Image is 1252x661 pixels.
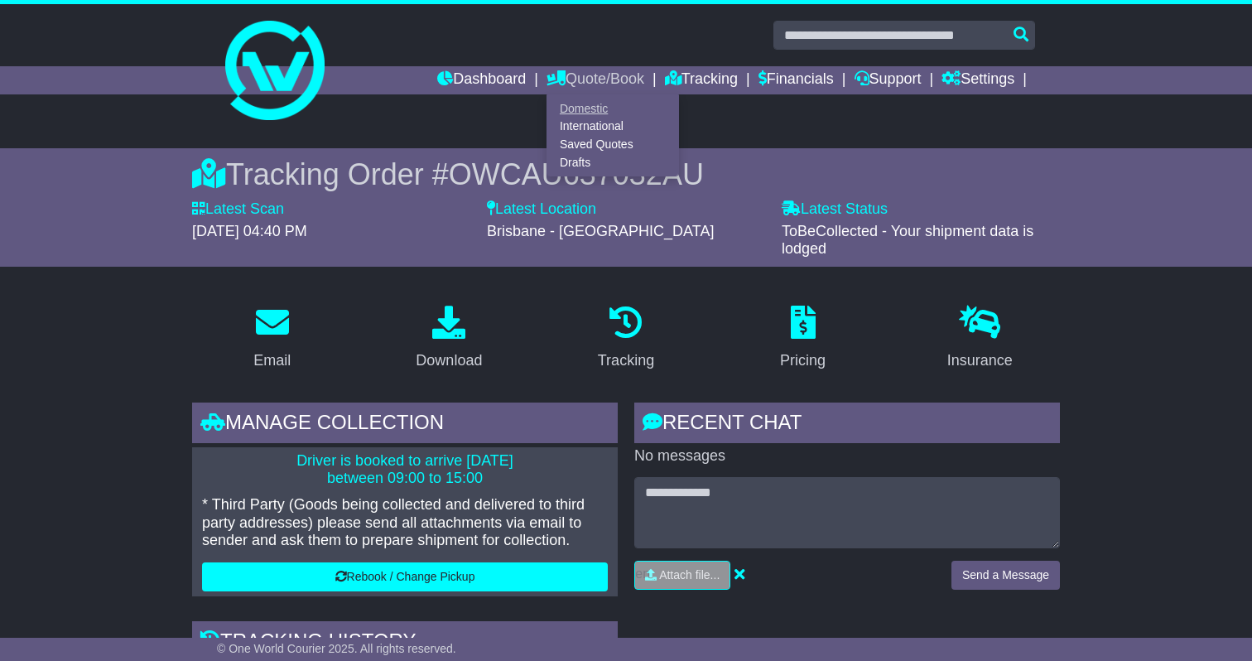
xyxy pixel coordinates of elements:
[947,350,1013,372] div: Insurance
[487,200,596,219] label: Latest Location
[782,223,1033,258] span: ToBeCollected - Your shipment data is lodged
[855,66,922,94] a: Support
[587,300,665,378] a: Tracking
[437,66,526,94] a: Dashboard
[780,350,826,372] div: Pricing
[769,300,836,378] a: Pricing
[416,350,482,372] div: Download
[758,66,834,94] a: Financials
[782,200,888,219] label: Latest Status
[634,447,1060,466] p: No messages
[665,66,738,94] a: Tracking
[202,496,608,550] p: * Third Party (Goods being collected and delivered to third party addresses) please send all atta...
[547,153,678,171] a: Drafts
[217,642,456,655] span: © One World Courier 2025. All rights reserved.
[192,403,618,447] div: Manage collection
[941,66,1014,94] a: Settings
[192,200,284,219] label: Latest Scan
[547,66,644,94] a: Quote/Book
[243,300,301,378] a: Email
[253,350,291,372] div: Email
[951,561,1060,590] button: Send a Message
[547,99,678,118] a: Domestic
[487,223,714,239] span: Brisbane - [GEOGRAPHIC_DATA]
[405,300,493,378] a: Download
[202,452,608,488] p: Driver is booked to arrive [DATE] between 09:00 to 15:00
[547,118,678,136] a: International
[634,403,1060,447] div: RECENT CHAT
[449,157,704,191] span: OWCAU637032AU
[937,300,1023,378] a: Insurance
[547,94,679,176] div: Quote/Book
[547,136,678,154] a: Saved Quotes
[202,562,608,591] button: Rebook / Change Pickup
[598,350,654,372] div: Tracking
[192,223,307,239] span: [DATE] 04:40 PM
[192,157,1060,192] div: Tracking Order #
